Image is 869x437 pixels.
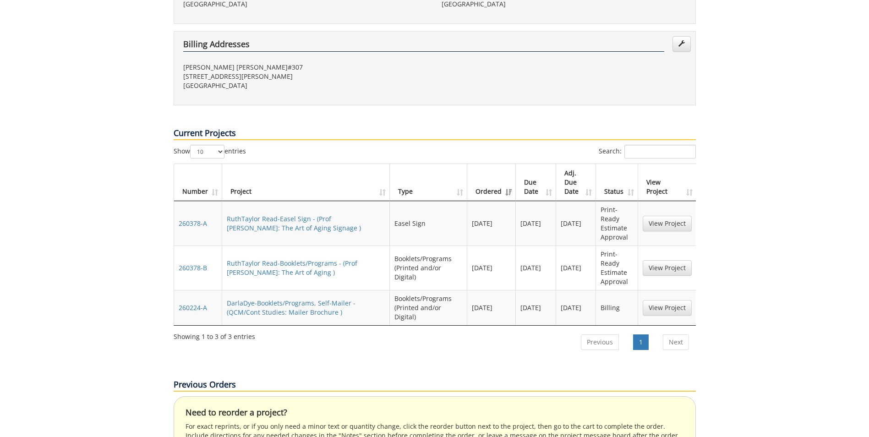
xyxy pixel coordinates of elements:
[467,201,516,246] td: [DATE]
[183,81,428,90] p: [GEOGRAPHIC_DATA]
[190,145,224,158] select: Showentries
[183,72,428,81] p: [STREET_ADDRESS][PERSON_NAME]
[179,263,207,272] a: 260378-B
[633,334,649,350] a: 1
[390,246,467,290] td: Booklets/Programs (Printed and/or Digital)
[222,164,390,201] th: Project: activate to sort column ascending
[467,246,516,290] td: [DATE]
[556,290,596,325] td: [DATE]
[174,145,246,158] label: Show entries
[643,300,692,316] a: View Project
[599,145,696,158] label: Search:
[174,328,255,341] div: Showing 1 to 3 of 3 entries
[227,259,357,277] a: RuthTaylor Read-Booklets/Programs - (Prof [PERSON_NAME]: The Art of Aging )
[227,299,355,317] a: DarlaDye-Booklets/Programs, Self-Mailer - (QCM/Cont Studies: Mailer Brochure )
[596,246,638,290] td: Print-Ready Estimate Approval
[179,219,207,228] a: 260378-A
[186,408,684,417] h4: Need to reorder a project?
[556,201,596,246] td: [DATE]
[643,260,692,276] a: View Project
[390,164,467,201] th: Type: activate to sort column ascending
[581,334,619,350] a: Previous
[174,379,696,392] p: Previous Orders
[672,36,691,52] a: Edit Addresses
[183,63,428,72] p: [PERSON_NAME] [PERSON_NAME]#307
[227,214,361,232] a: RuthTaylor Read-Easel Sign - (Prof [PERSON_NAME]: The Art of Aging Signage )
[596,290,638,325] td: Billing
[516,164,556,201] th: Due Date: activate to sort column ascending
[663,334,689,350] a: Next
[596,164,638,201] th: Status: activate to sort column ascending
[516,246,556,290] td: [DATE]
[624,145,696,158] input: Search:
[390,290,467,325] td: Booklets/Programs (Printed and/or Digital)
[643,216,692,231] a: View Project
[174,164,222,201] th: Number: activate to sort column ascending
[183,40,664,52] h4: Billing Addresses
[174,127,696,140] p: Current Projects
[390,201,467,246] td: Easel Sign
[556,164,596,201] th: Adj. Due Date: activate to sort column ascending
[467,290,516,325] td: [DATE]
[516,290,556,325] td: [DATE]
[467,164,516,201] th: Ordered: activate to sort column ascending
[556,246,596,290] td: [DATE]
[516,201,556,246] td: [DATE]
[596,201,638,246] td: Print-Ready Estimate Approval
[638,164,696,201] th: View Project: activate to sort column ascending
[179,303,207,312] a: 260224-A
